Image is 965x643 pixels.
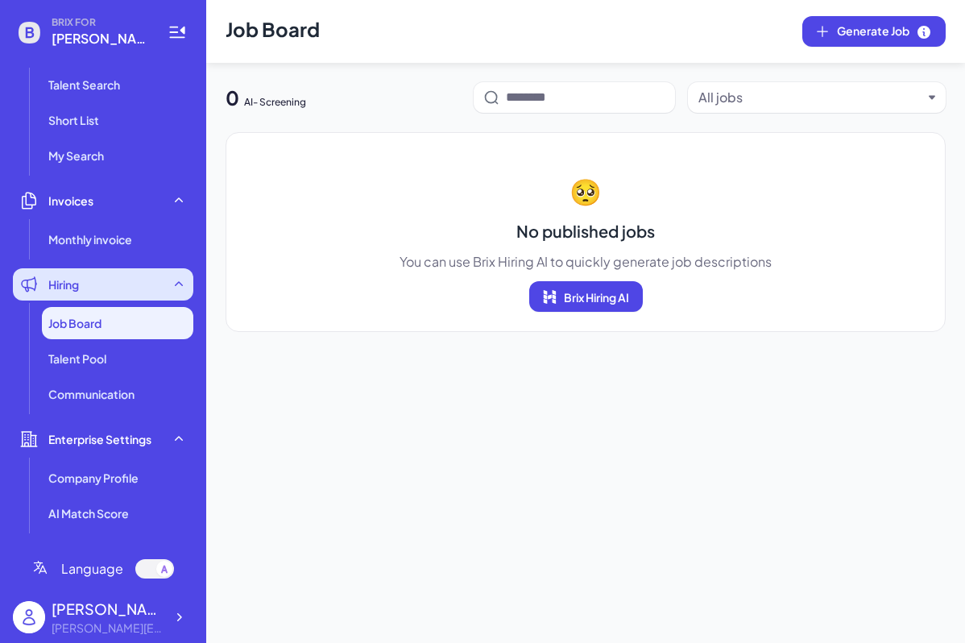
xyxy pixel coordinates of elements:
div: Fiona Sun [52,598,164,620]
button: Generate Job [802,16,946,47]
span: fiona.jjsun@gmail.com [52,29,148,48]
span: No published jobs [516,220,655,243]
span: Generate Job [837,23,932,40]
span: Monthly invoice [48,231,132,247]
span: AI Match Score [48,505,129,521]
img: user_logo.png [13,601,45,633]
span: Brix Hiring AI [564,290,629,305]
div: All jobs [698,88,743,107]
span: Enterprise Settings [48,431,151,447]
span: Communication [48,386,135,402]
span: Invoices [48,193,93,209]
span: BRIX FOR [52,16,148,29]
span: Language [61,559,123,579]
span: 🥺 [569,172,602,210]
span: AI- Screening [244,96,306,108]
span: My Search [48,147,104,164]
span: Talent Search [48,77,120,93]
span: Job Board [48,315,101,331]
span: You can use Brix Hiring AI to quickly generate job descriptions [400,252,772,272]
span: Short List [48,112,99,128]
button: Brix Hiring AI [529,281,643,312]
span: Talent Pool [48,351,106,367]
div: fiona.jjsun@gmail.com [52,620,164,637]
button: All jobs [698,88,922,107]
span: Hiring [48,276,79,292]
span: 0 [226,85,239,110]
span: Company Profile [48,470,139,486]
